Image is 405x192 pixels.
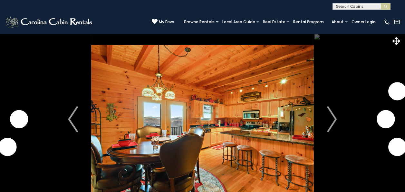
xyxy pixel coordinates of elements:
img: arrow [327,106,337,132]
span: My Favs [159,19,174,25]
a: About [328,17,347,27]
a: Browse Rentals [181,17,218,27]
img: mail-regular-white.png [394,19,400,25]
a: Rental Program [290,17,327,27]
img: White-1-2.png [5,16,94,28]
a: Local Area Guide [219,17,258,27]
a: My Favs [152,18,174,25]
img: phone-regular-white.png [384,19,390,25]
a: Owner Login [348,17,379,27]
img: arrow [68,106,78,132]
a: Real Estate [260,17,289,27]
